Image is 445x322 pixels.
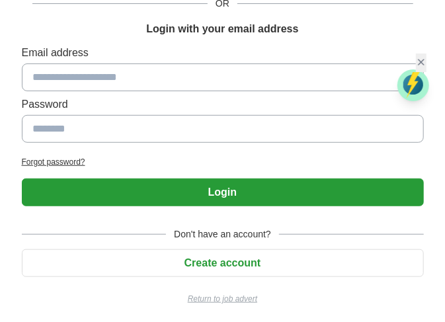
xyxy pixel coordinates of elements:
[22,156,424,168] a: Forgot password?
[166,227,279,241] span: Don't have an account?
[22,249,424,277] button: Create account
[22,257,424,268] a: Create account
[22,45,424,61] label: Email address
[22,97,424,112] label: Password
[146,21,298,37] h1: Login with your email address
[22,179,424,206] button: Login
[22,293,424,305] a: Return to job advert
